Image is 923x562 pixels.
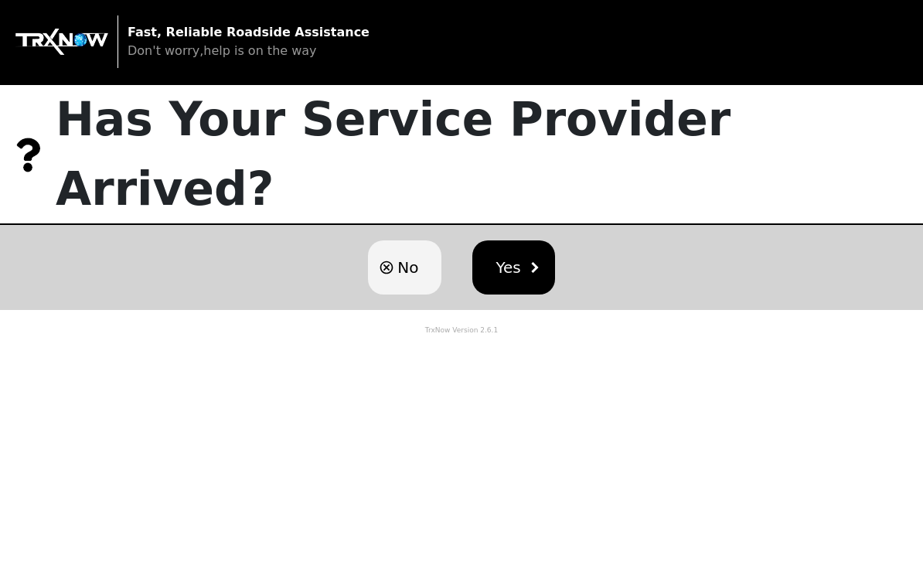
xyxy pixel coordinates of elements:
span: Yes [496,256,520,279]
span: Don't worry,help is on the way [128,43,317,58]
span: No [397,256,418,279]
img: chevron [529,262,540,273]
button: No [368,240,441,295]
img: trx now logo [15,29,108,55]
p: Has Your Service Provider Arrived? [56,85,923,223]
button: Yes [472,240,554,295]
strong: Fast, Reliable Roadside Assistance [128,25,370,39]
